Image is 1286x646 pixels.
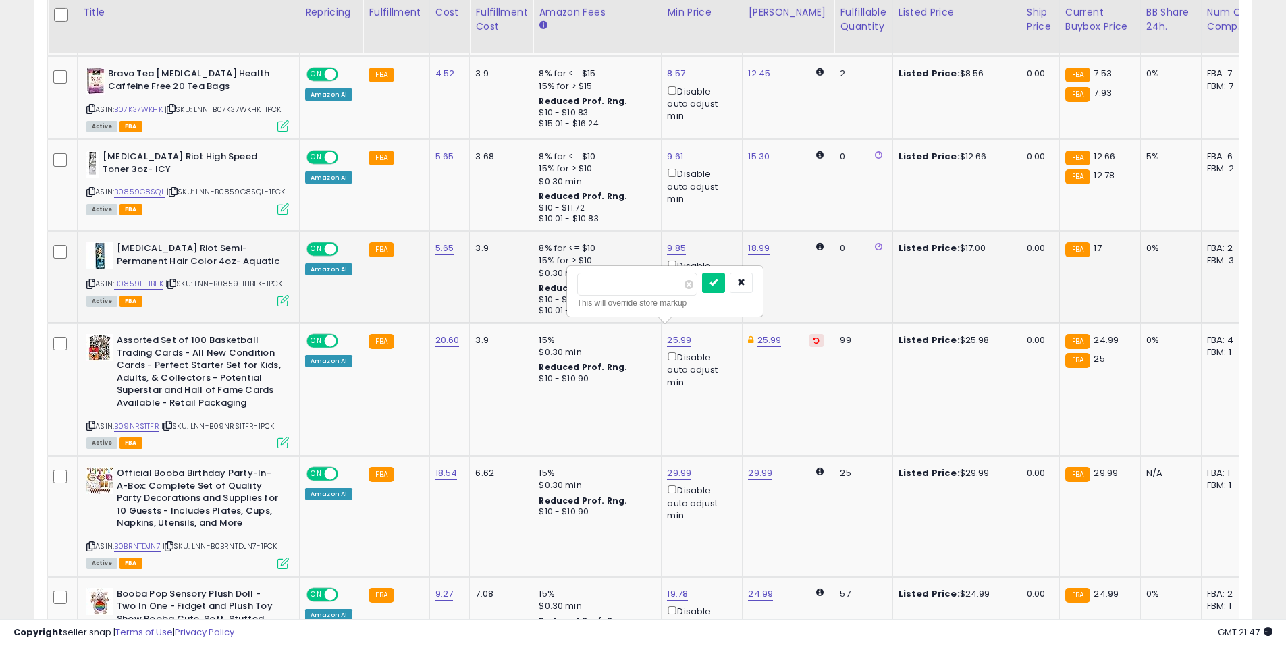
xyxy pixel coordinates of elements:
[539,267,651,279] div: $0.30 min
[1027,467,1049,479] div: 0.00
[899,5,1015,20] div: Listed Price
[1146,242,1191,254] div: 0%
[305,263,352,275] div: Amazon AI
[86,334,289,447] div: ASIN:
[748,466,772,480] a: 29.99
[86,467,289,567] div: ASIN:
[539,95,627,107] b: Reduced Prof. Rng.
[1146,467,1191,479] div: N/A
[86,558,117,569] span: All listings currently available for purchase on Amazon
[539,479,651,491] div: $0.30 min
[86,121,117,132] span: All listings currently available for purchase on Amazon
[161,421,274,431] span: | SKU: LNN-B09NRS1TFR-1PCK
[165,278,282,289] span: | SKU: LNN-B0859HHBFK-1PCK
[117,467,281,533] b: Official Booba Birthday Party-In-A-Box: Complete Set of Quality Party Decorations and Supplies fo...
[1207,151,1252,163] div: FBA: 6
[114,186,165,198] a: B0859G8SQL
[1207,334,1252,346] div: FBA: 4
[1027,334,1049,346] div: 0.00
[539,213,651,225] div: $10.01 - $10.83
[539,506,651,518] div: $10 - $10.90
[539,467,651,479] div: 15%
[899,242,960,254] b: Listed Price:
[1207,80,1252,92] div: FBM: 7
[1146,151,1191,163] div: 5%
[114,104,163,115] a: B07K37WKHK
[899,333,960,346] b: Listed Price:
[539,294,651,306] div: $10 - $11.72
[539,107,651,119] div: $10 - $10.83
[305,171,352,184] div: Amazon AI
[114,541,161,552] a: B0BRNTDJN7
[1146,68,1191,80] div: 0%
[14,626,234,639] div: seller snap | |
[305,355,352,367] div: Amazon AI
[114,421,159,432] a: B09NRS1TFR
[369,588,394,603] small: FBA
[336,69,358,80] span: OFF
[1065,334,1090,349] small: FBA
[336,244,358,255] span: OFF
[539,242,651,254] div: 8% for <= $10
[840,467,882,479] div: 25
[86,296,117,307] span: All listings currently available for purchase on Amazon
[667,587,688,601] a: 19.78
[899,467,1011,479] div: $29.99
[899,151,1011,163] div: $12.66
[1027,242,1049,254] div: 0.00
[86,437,117,449] span: All listings currently available for purchase on Amazon
[369,5,423,20] div: Fulfillment
[1207,479,1252,491] div: FBM: 1
[475,334,523,346] div: 3.9
[1146,5,1196,34] div: BB Share 24h.
[1065,353,1090,368] small: FBA
[308,152,325,163] span: ON
[539,151,651,163] div: 8% for <= $10
[86,151,289,213] div: ASIN:
[840,334,882,346] div: 99
[667,150,683,163] a: 9.61
[119,437,142,449] span: FBA
[1065,169,1090,184] small: FBA
[539,203,651,214] div: $10 - $11.72
[899,466,960,479] b: Listed Price:
[539,361,627,373] b: Reduced Prof. Rng.
[435,333,460,347] a: 20.60
[175,626,234,639] a: Privacy Policy
[103,151,267,179] b: [MEDICAL_DATA] Riot High Speed Toner 3oz- ICY
[475,151,523,163] div: 3.68
[163,541,277,551] span: | SKU: LNN-B0BRNTDJN7-1PCK
[667,483,732,522] div: Disable auto adjust min
[840,588,882,600] div: 57
[539,80,651,92] div: 15% for > $15
[539,600,651,612] div: $0.30 min
[539,334,651,346] div: 15%
[667,84,732,123] div: Disable auto adjust min
[308,244,325,255] span: ON
[539,588,651,600] div: 15%
[667,603,732,643] div: Disable auto adjust min
[667,333,691,347] a: 25.99
[757,333,782,347] a: 25.99
[1027,588,1049,600] div: 0.00
[667,166,732,205] div: Disable auto adjust min
[369,68,394,82] small: FBA
[475,467,523,479] div: 6.62
[167,186,285,197] span: | SKU: LNN-B0859G8SQL-1PCK
[336,468,358,480] span: OFF
[539,254,651,267] div: 15% for > $10
[435,242,454,255] a: 5.65
[667,242,686,255] a: 9.85
[86,242,113,269] img: 418NS34u9nL._SL40_.jpg
[115,626,173,639] a: Terms of Use
[899,334,1011,346] div: $25.98
[435,466,458,480] a: 18.54
[1218,626,1272,639] span: 2025-10-9 21:47 GMT
[165,104,281,115] span: | SKU: LNN-B07K37WKHK-1PCK
[1146,588,1191,600] div: 0%
[539,68,651,80] div: 8% for <= $15
[1094,150,1115,163] span: 12.66
[539,346,651,358] div: $0.30 min
[86,68,289,130] div: ASIN:
[435,150,454,163] a: 5.65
